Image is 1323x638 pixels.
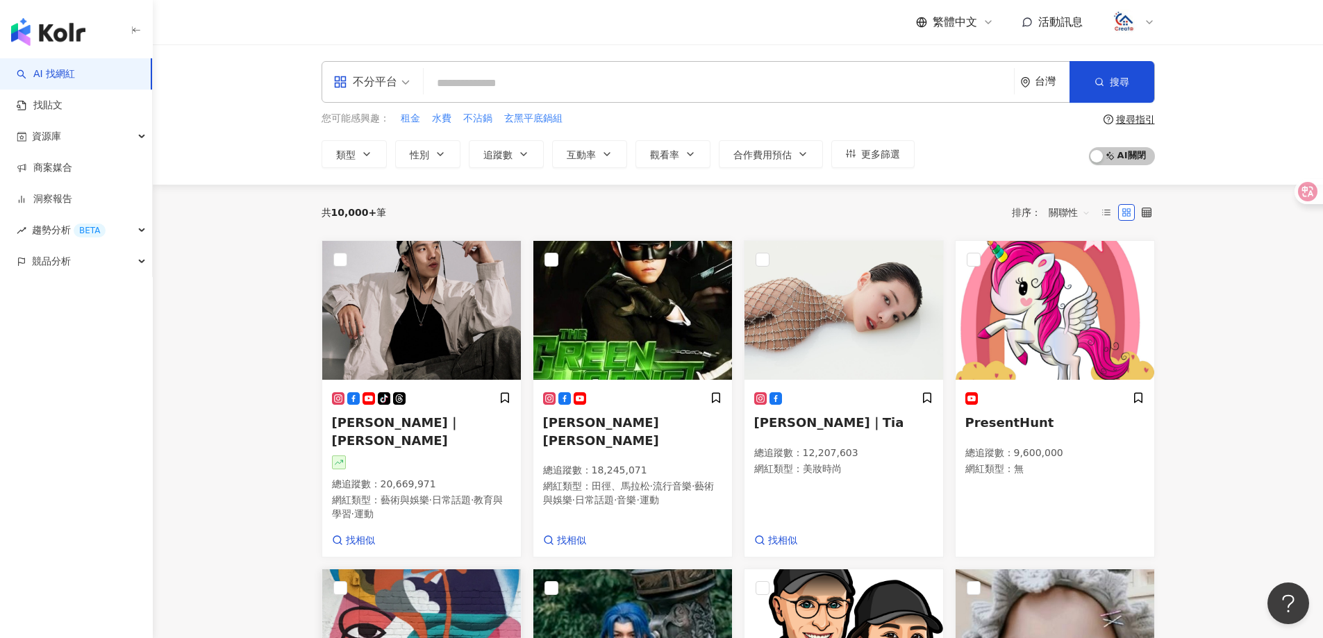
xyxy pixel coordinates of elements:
a: 找貼文 [17,99,63,112]
a: KOL Avatar[PERSON_NAME] [PERSON_NAME]總追蹤數：18,245,071網紅類型：田徑、馬拉松·流行音樂·藝術與娛樂·日常話題·音樂·運動找相似 [533,240,733,558]
button: 合作費用預估 [719,140,823,168]
img: KOL Avatar [533,241,732,380]
button: 更多篩選 [831,140,915,168]
div: 排序： [1012,201,1098,224]
span: · [572,494,575,505]
p: 總追蹤數 ： 18,245,071 [543,464,722,478]
div: 不分平台 [333,71,397,93]
span: 租金 [401,112,420,126]
button: 觀看率 [635,140,710,168]
span: appstore [333,75,347,89]
button: 玄黑平底鍋組 [504,111,563,126]
a: KOL AvatarPresentHunt總追蹤數：9,600,000網紅類型：無 [955,240,1155,558]
span: 互動率 [567,149,596,160]
div: 搜尋指引 [1116,114,1155,125]
button: 不沾鍋 [463,111,493,126]
span: question-circle [1104,115,1113,124]
span: 找相似 [557,534,586,548]
span: 不沾鍋 [463,112,492,126]
img: logo [11,18,85,46]
button: 性別 [395,140,460,168]
img: KOL Avatar [956,241,1154,380]
span: rise [17,226,26,235]
span: 音樂 [617,494,636,505]
span: · [650,480,653,492]
span: 資源庫 [32,121,61,152]
span: 日常話題 [432,494,471,505]
p: 總追蹤數 ： 12,207,603 [754,446,933,460]
a: 商案媒合 [17,161,72,175]
a: 找相似 [543,534,586,548]
a: KOL Avatar[PERSON_NAME]｜Tia總追蹤數：12,207,603網紅類型：美妝時尚找相似 [744,240,944,558]
a: 找相似 [754,534,797,548]
span: 關聯性 [1049,201,1090,224]
span: 競品分析 [32,246,71,277]
button: 追蹤數 [469,140,544,168]
p: 網紅類型 ： [754,462,933,476]
img: logo.png [1111,9,1138,35]
span: 運動 [640,494,659,505]
span: 運動 [354,508,374,519]
a: KOL Avatar[PERSON_NAME]｜[PERSON_NAME]總追蹤數：20,669,971網紅類型：藝術與娛樂·日常話題·教育與學習·運動找相似 [322,240,522,558]
span: 更多篩選 [861,149,900,160]
span: 活動訊息 [1038,15,1083,28]
button: 互動率 [552,140,627,168]
span: 類型 [336,149,356,160]
button: 租金 [400,111,421,126]
span: 合作費用預估 [733,149,792,160]
div: 共 筆 [322,207,387,218]
span: 藝術與娛樂 [543,480,715,505]
span: PresentHunt [965,415,1054,430]
span: 美妝時尚 [803,463,842,474]
span: 趨勢分析 [32,215,106,246]
span: 日常話題 [575,494,614,505]
button: 搜尋 [1070,61,1154,103]
span: 田徑、馬拉松 [592,480,650,492]
p: 總追蹤數 ： 20,669,971 [332,478,511,492]
span: 繁體中文 [933,15,977,30]
span: 10,000+ [331,207,377,218]
span: [PERSON_NAME]｜[PERSON_NAME] [332,415,460,447]
p: 網紅類型 ： 無 [965,462,1145,476]
button: 類型 [322,140,387,168]
span: 搜尋 [1110,76,1129,87]
span: 觀看率 [650,149,679,160]
span: · [429,494,432,505]
button: 水費 [431,111,452,126]
span: 找相似 [346,534,375,548]
p: 總追蹤數 ： 9,600,000 [965,446,1145,460]
span: 藝術與娛樂 [381,494,429,505]
span: [PERSON_NAME] [PERSON_NAME] [543,415,659,447]
span: · [351,508,354,519]
span: 找相似 [768,534,797,548]
span: 流行音樂 [653,480,692,492]
span: · [471,494,474,505]
span: 水費 [432,112,451,126]
span: environment [1020,77,1031,87]
span: 玄黑平底鍋組 [504,112,563,126]
p: 網紅類型 ： [543,480,722,507]
iframe: Help Scout Beacon - Open [1267,582,1309,624]
span: [PERSON_NAME]｜Tia [754,415,904,430]
span: · [636,494,639,505]
img: KOL Avatar [744,241,943,380]
a: 洞察報告 [17,192,72,206]
div: 台灣 [1035,76,1070,87]
a: searchAI 找網紅 [17,67,75,81]
span: · [692,480,694,492]
span: · [614,494,617,505]
a: 找相似 [332,534,375,548]
span: 性別 [410,149,429,160]
span: 教育與學習 [332,494,504,519]
div: BETA [74,224,106,237]
span: 您可能感興趣： [322,112,390,126]
span: 追蹤數 [483,149,513,160]
img: KOL Avatar [322,241,521,380]
p: 網紅類型 ： [332,494,511,521]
